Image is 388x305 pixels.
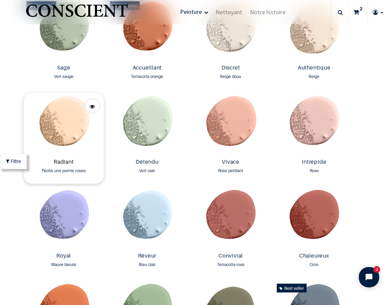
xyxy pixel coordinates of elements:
a: Discret [193,64,268,72]
a: Authentique [277,64,351,72]
a: Radiant [26,159,101,166]
img: Conscient [24,0,129,27]
a: Intrépide [277,159,351,166]
div: Mauve bleuté [26,261,101,268]
div: Best seller [277,284,307,292]
a: Chaleureux [277,252,351,260]
img: Product image [274,93,354,156]
div: Beige [277,73,351,80]
iframe: Tidio Chat [353,261,385,293]
img: Product image [107,187,187,250]
a: Logo of Conscient [24,0,129,24]
span: Peinture [180,8,202,16]
div: Terracotta rosé [193,261,268,268]
div: Rose [277,167,351,174]
div: Rose pétillant [193,167,268,174]
img: Product image [107,93,187,156]
div: Ocre [277,261,351,268]
a: Convivial [193,252,268,260]
img: Product image [191,93,271,156]
span: Notre histoire [250,8,286,16]
span: Filtre [11,158,21,165]
a: Accueillant [110,64,185,72]
div: Vert sauge [26,73,101,80]
a: Sage [26,64,101,72]
img: Product image [191,187,271,250]
div: Terracotta orangé [110,73,185,80]
a: Quick View [85,99,100,114]
span: Logo of Conscient [24,0,129,27]
img: Product image [24,93,104,156]
a: 2 [349,0,368,24]
img: Product image [24,187,104,250]
img: Product image [274,187,354,250]
a: Royal [26,252,101,260]
div: Beige doux [193,73,268,80]
div: Vert clair [110,167,185,174]
div: Bleu clair [110,261,185,268]
a: Détendu [110,159,185,166]
a: Rêveur [110,252,185,260]
div: Pêche une pointe rosée [26,167,101,174]
span: Nettoyant [216,8,242,16]
a: Vivace [193,159,268,166]
sup: 2 [358,5,364,12]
